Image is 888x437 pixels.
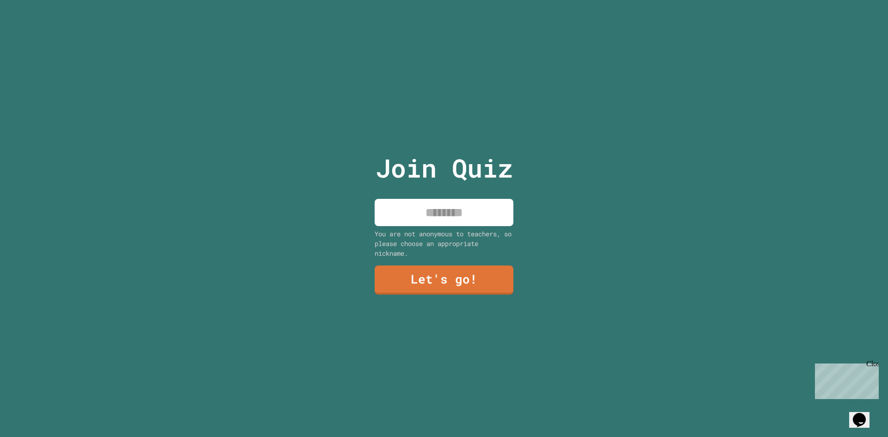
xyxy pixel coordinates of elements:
[811,360,879,399] iframe: chat widget
[4,4,64,59] div: Chat with us now!Close
[849,400,879,428] iframe: chat widget
[376,149,513,187] p: Join Quiz
[375,229,513,258] div: You are not anonymous to teachers, so please choose an appropriate nickname.
[375,265,513,295] a: Let's go!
